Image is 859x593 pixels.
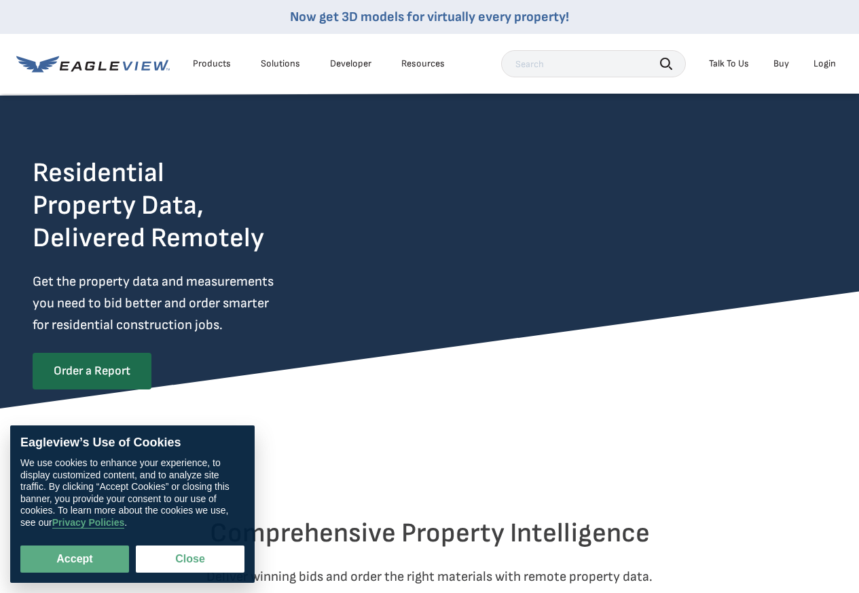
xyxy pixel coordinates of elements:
[52,517,125,529] a: Privacy Policies
[33,566,827,588] p: Deliver winning bids and order the right materials with remote property data.
[814,58,836,70] div: Login
[290,9,569,25] a: Now get 3D models for virtually every property!
[193,58,231,70] div: Products
[773,58,789,70] a: Buy
[261,58,300,70] div: Solutions
[401,58,445,70] div: Resources
[20,436,244,451] div: Eagleview’s Use of Cookies
[501,50,686,77] input: Search
[330,58,371,70] a: Developer
[709,58,749,70] div: Talk To Us
[136,546,244,573] button: Close
[33,517,827,550] h2: Comprehensive Property Intelligence
[33,271,330,336] p: Get the property data and measurements you need to bid better and order smarter for residential c...
[20,457,244,529] div: We use cookies to enhance your experience, to display customized content, and to analyze site tra...
[20,546,129,573] button: Accept
[33,353,151,389] a: Order a Report
[33,157,264,254] h2: Residential Property Data, Delivered Remotely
